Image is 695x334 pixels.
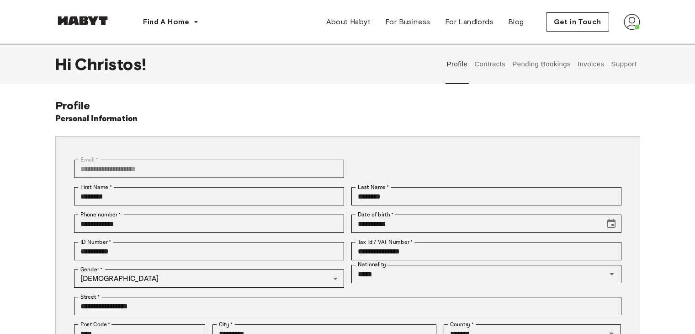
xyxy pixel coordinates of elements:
a: For Business [378,13,438,31]
button: Contracts [473,44,507,84]
label: Nationality [358,261,386,269]
label: Last Name [358,183,389,191]
span: Profile [55,99,90,112]
label: City [219,320,233,329]
label: Gender [80,265,102,274]
a: About Habyt [319,13,378,31]
img: Habyt [55,16,110,25]
label: Street [80,293,100,301]
label: Phone number [80,210,121,219]
div: You can't change your email address at the moment. Please reach out to customer support in case y... [74,160,344,178]
button: Pending Bookings [511,44,572,84]
label: Email [80,156,98,164]
h6: Personal Information [55,113,138,125]
img: avatar [624,14,640,30]
button: Choose date, selected date is May 9, 1997 [602,215,621,233]
button: Get in Touch [546,12,609,32]
label: First Name [80,183,112,191]
label: Tax Id / VAT Number [358,238,413,246]
button: Invoices [576,44,605,84]
span: Blog [508,16,524,27]
a: Blog [501,13,531,31]
span: Christos ! [75,54,146,74]
div: [DEMOGRAPHIC_DATA] [74,269,344,288]
span: For Landlords [445,16,493,27]
span: Get in Touch [554,16,601,27]
span: Find A Home [143,16,190,27]
label: Post Code [80,320,111,329]
a: For Landlords [438,13,501,31]
button: Open [605,268,618,280]
span: For Business [385,16,430,27]
button: Support [610,44,638,84]
span: About Habyt [326,16,371,27]
label: Date of birth [358,210,393,219]
button: Profile [446,44,469,84]
div: user profile tabs [443,44,640,84]
button: Find A Home [136,13,206,31]
label: Country [450,320,474,329]
label: ID Number [80,238,111,246]
span: Hi [55,54,75,74]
